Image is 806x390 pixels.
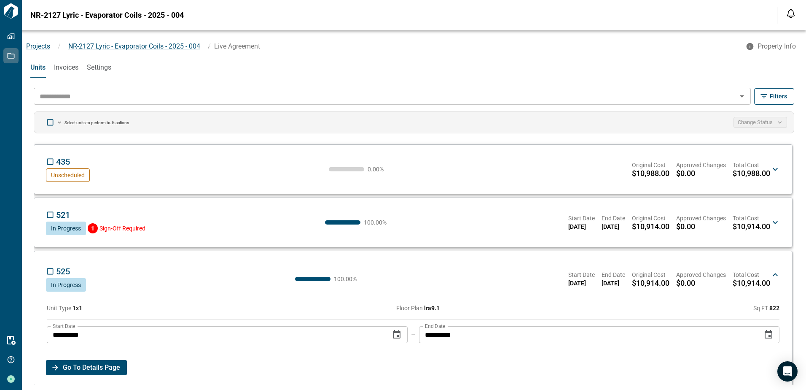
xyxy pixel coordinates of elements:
span: In Progress [51,225,81,232]
span: Go To Details Page [63,360,120,375]
p: – [411,330,416,340]
p: Sign-Off Required [99,224,145,233]
span: Unit Type [47,305,82,311]
span: $10,914.00 [632,222,669,231]
label: End Date [425,322,445,330]
span: Invoices [54,63,78,72]
span: $10,914.00 [733,279,770,287]
span: Original Cost [632,214,669,222]
nav: breadcrumb [22,41,741,51]
span: Total Cost [733,271,770,279]
span: 521 [56,210,70,220]
span: 0.00 % [368,166,393,172]
span: In Progress [51,282,81,288]
span: $10,914.00 [632,279,669,287]
button: Open [736,90,748,102]
span: [DATE] [602,279,625,287]
button: Filters [754,88,794,105]
span: 525 [56,266,70,276]
strong: 1x1 [73,305,82,311]
span: Units [30,63,46,72]
span: 100.00 % [364,219,389,225]
span: $10,988.00 [733,169,770,178]
span: Total Cost [733,214,770,222]
span: NR-2127 Lyric - Evaporator Coils - 2025 - 004 [30,11,184,19]
span: Live Agreement [214,42,260,50]
span: Total Cost [733,161,770,169]
span: $0.00 [676,222,695,231]
span: [DATE] [568,279,595,287]
span: End Date [602,271,625,279]
span: Unscheduled [51,172,85,179]
span: End Date [602,214,625,222]
a: Projects [26,42,50,50]
span: $10,988.00 [632,169,669,178]
span: Original Cost [632,271,669,279]
span: Settings [87,63,111,72]
div: 1 [88,223,98,233]
strong: 822 [769,305,779,311]
span: Approved Changes [676,271,726,279]
div: Open Intercom Messenger [777,361,798,382]
span: Filters [770,92,787,100]
label: Start Date [53,322,75,330]
span: $10,914.00 [733,222,770,231]
span: $0.00 [676,169,695,178]
span: [DATE] [568,222,595,231]
span: Property Info [758,42,796,51]
span: Sq FT [753,305,779,311]
span: Start Date [568,214,595,222]
span: 435 [56,157,70,167]
span: Floor Plan [396,305,440,311]
span: Original Cost [632,161,669,169]
button: Property Info [741,39,803,54]
span: $0.00 [676,279,695,287]
div: 525In Progress100.00%Start Date[DATE]End Date[DATE]Original Cost$10,914.00Approved Changes$0.00To... [43,258,784,292]
span: 100.00 % [334,276,359,282]
div: base tabs [22,57,806,78]
span: Approved Changes [676,214,726,222]
span: Approved Changes [676,161,726,169]
span: [DATE] [602,222,625,231]
button: Open notification feed [784,7,798,20]
button: Go To Details Page [46,360,127,375]
span: Start Date [568,271,595,279]
span: NR-2127 Lyric - Evaporator Coils - 2025 - 004 [68,42,200,50]
div: 435Unscheduled0.00%Original Cost$10,988.00Approved Changes$0.00Total Cost$10,988.00 [43,152,784,187]
p: Select units to perform bulk actions [64,120,129,125]
strong: lra9.1 [424,305,440,311]
div: 521In Progress1Sign-Off Required100.00%Start Date[DATE]End Date[DATE]Original Cost$10,914.00Appro... [43,205,784,240]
